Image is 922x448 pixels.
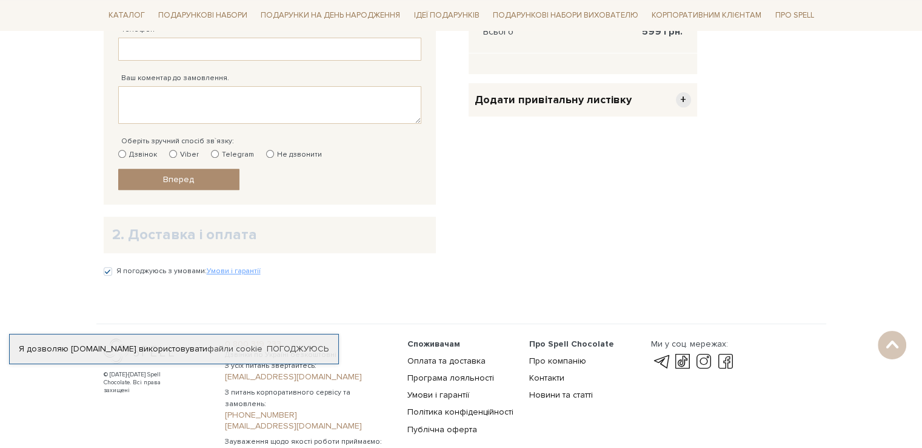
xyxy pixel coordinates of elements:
label: Дзвінок [118,149,157,160]
a: Корпоративним клієнтам [647,5,766,25]
span: З усіх питань звертайтесь: [225,361,393,372]
div: Я дозволяю [DOMAIN_NAME] використовувати [10,344,338,355]
a: Про компанію [529,356,586,366]
div: © [DATE]-[DATE] Spell Chocolate. Всі права захищені [104,371,185,395]
a: telegram [650,355,671,369]
span: Вперед [163,174,194,185]
label: Я погоджуюсь з умовами: [116,266,261,277]
a: Новини та статті [529,390,593,400]
a: Подарунки на День народження [256,6,405,25]
span: Споживачам [407,339,460,349]
a: tik-tok [672,355,693,369]
a: facebook [715,355,736,369]
span: Всього [483,26,513,37]
a: Подарункові набори вихователю [488,5,643,25]
a: Публічна оферта [407,424,477,435]
input: Viber [169,150,177,158]
a: Умови і гарантії [407,390,469,400]
a: Каталог [104,6,150,25]
a: Ідеї подарунків [409,6,484,25]
span: Додати привітальну листівку [475,93,632,107]
a: [EMAIL_ADDRESS][DOMAIN_NAME] [225,372,393,382]
input: Не дзвонити [266,150,274,158]
h2: 2. Доставка і оплата [112,225,427,244]
label: Ваш коментар до замовлення. [121,73,229,84]
a: instagram [693,355,714,369]
a: Погоджуюсь [267,344,329,355]
span: + [676,92,691,107]
span: Зауваження щодо якості роботи приймаємо: [225,436,393,447]
a: Контакти [529,373,564,383]
label: Telegram [211,149,254,160]
span: 599 грн. [642,26,683,37]
label: Viber [169,149,199,160]
a: Політика конфіденційності [407,407,513,417]
label: Оберіть зручний спосіб зв`язку: [121,136,234,147]
a: Умови і гарантії [207,266,261,276]
input: Telegram [211,150,219,158]
a: Оплата та доставка [407,356,486,366]
a: [EMAIL_ADDRESS][DOMAIN_NAME] [225,421,393,432]
div: Ми у соц. мережах: [650,339,735,350]
a: Подарункові набори [153,6,252,25]
span: Про Spell Chocolate [529,339,614,349]
label: Не дзвонити [266,149,322,160]
input: Дзвінок [118,150,126,158]
a: Про Spell [770,6,818,25]
a: [PHONE_NUMBER] [225,410,393,421]
span: З питань корпоративного сервісу та замовлень: [225,387,393,409]
a: Програма лояльності [407,373,494,383]
a: файли cookie [207,344,262,354]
